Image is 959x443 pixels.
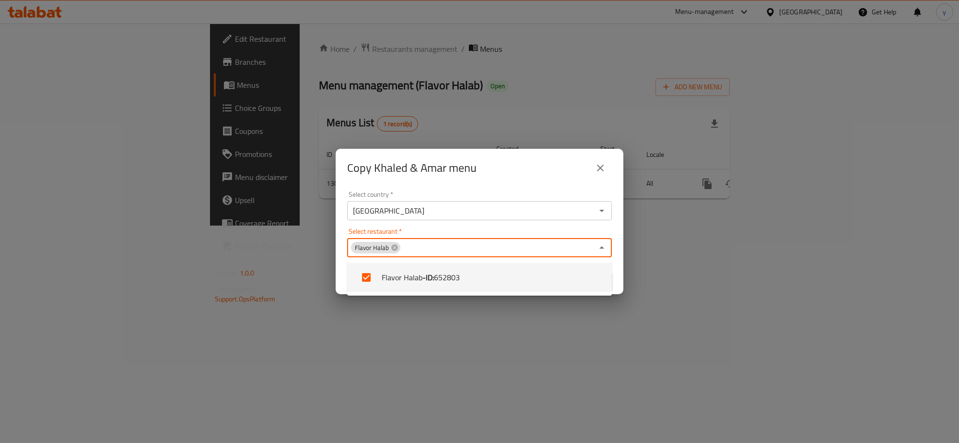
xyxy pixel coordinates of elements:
button: Open [595,204,608,217]
span: Flavor Halab [351,243,393,252]
li: Flavor Halab [347,263,612,292]
div: Flavor Halab [351,242,400,253]
b: - ID: [422,272,434,283]
button: Close [595,241,608,254]
h2: Copy Khaled & Amar menu [347,160,477,176]
span: 652803 [434,272,460,283]
button: close [589,156,612,180]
